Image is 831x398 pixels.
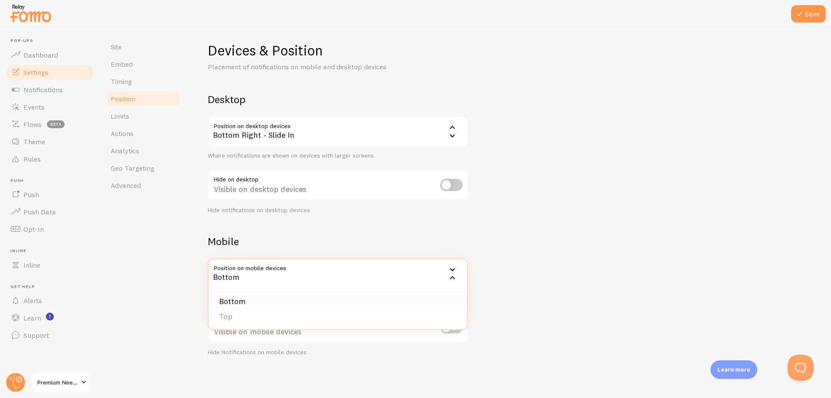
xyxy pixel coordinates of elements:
[23,207,56,216] span: Push Data
[111,129,134,138] span: Actions
[788,355,814,381] iframe: Help Scout Beacon - Open
[23,331,49,340] span: Support
[209,294,467,309] li: Bottom
[5,186,95,203] a: Push
[5,292,95,309] a: Alerts
[105,38,181,55] a: Site
[208,116,468,147] div: Bottom Right - Slide In
[208,42,468,59] h1: Devices & Position
[5,133,95,150] a: Theme
[105,159,181,177] a: Geo Targeting
[5,256,95,274] a: Inline
[5,220,95,238] a: Opt-In
[111,42,122,51] span: Site
[5,98,95,116] a: Events
[111,146,139,155] span: Analytics
[208,235,468,248] h2: Mobile
[5,64,95,81] a: Settings
[5,46,95,64] a: Dashboard
[5,150,95,168] a: Rules
[23,103,45,111] span: Events
[10,178,95,184] span: Push
[23,225,44,233] span: Opt-In
[111,94,135,103] span: Position
[208,259,468,289] div: Bottom
[23,68,49,77] span: Settings
[5,327,95,344] a: Support
[208,207,468,214] div: Hide notifications on desktop devices
[23,137,45,146] span: Theme
[37,377,79,388] span: Premium Neem Datun
[105,55,181,73] a: Embed
[208,170,468,201] div: Visible on desktop devices
[23,314,41,322] span: Learn
[5,203,95,220] a: Push Data
[208,312,468,344] div: Visible on mobile devices
[111,112,129,120] span: Limits
[10,284,95,290] span: Get Help
[208,152,468,160] div: Where notifications are shown on devices with larger screens
[111,60,133,68] span: Embed
[105,177,181,194] a: Advanced
[710,360,757,379] div: Learn more
[23,51,58,59] span: Dashboard
[5,309,95,327] a: Learn
[105,142,181,159] a: Analytics
[10,38,95,44] span: Pop-ups
[105,90,181,107] a: Position
[717,366,750,374] p: Learn more
[23,190,39,199] span: Push
[46,313,54,320] svg: <p>Watch New Feature Tutorials!</p>
[5,116,95,133] a: Flows beta
[47,120,65,128] span: beta
[10,248,95,254] span: Inline
[23,85,63,94] span: Notifications
[23,261,40,269] span: Inline
[208,349,468,356] div: Hide Notifications on mobile devices
[105,125,181,142] a: Actions
[111,181,141,190] span: Advanced
[23,120,42,129] span: Flows
[105,73,181,90] a: Timing
[111,77,132,86] span: Timing
[23,155,41,163] span: Rules
[105,107,181,125] a: Limits
[208,62,416,72] p: Placement of notifications on mobile and desktop devices
[5,81,95,98] a: Notifications
[9,2,52,24] img: fomo-relay-logo-orange.svg
[208,93,468,106] h2: Desktop
[23,296,42,305] span: Alerts
[209,309,467,324] li: Top
[111,164,154,172] span: Geo Targeting
[31,372,90,393] a: Premium Neem Datun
